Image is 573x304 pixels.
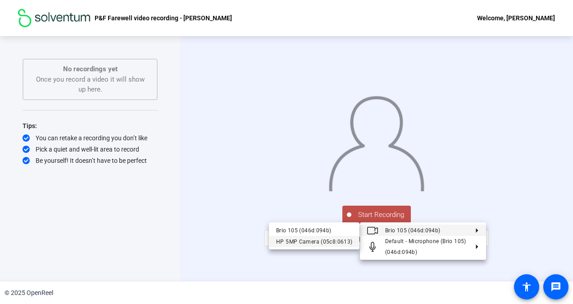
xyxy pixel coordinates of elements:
mat-icon: Microphone [367,241,378,252]
span: Default - Microphone (Brio 105) (046d:094b) [385,238,466,255]
div: Brio 105 (046d:094b) [276,225,352,236]
mat-icon: Video camera [367,225,378,236]
span: Brio 105 (046d:094b) [385,227,441,234]
div: HP 5MP Camera (05c8:0613) [276,236,352,247]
